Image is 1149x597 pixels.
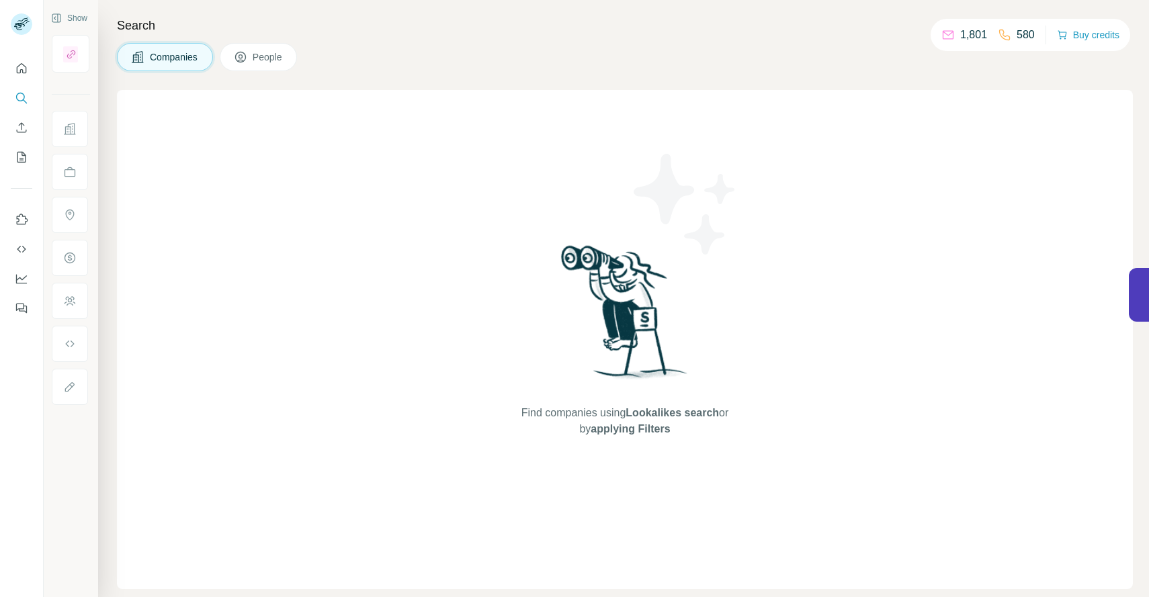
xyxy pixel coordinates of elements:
[1057,26,1119,44] button: Buy credits
[960,27,987,43] p: 1,801
[517,405,732,437] span: Find companies using or by
[11,145,32,169] button: My lists
[11,208,32,232] button: Use Surfe on LinkedIn
[11,237,32,261] button: Use Surfe API
[42,8,97,28] button: Show
[626,407,719,418] span: Lookalikes search
[11,116,32,140] button: Enrich CSV
[11,296,32,320] button: Feedback
[11,56,32,81] button: Quick start
[1017,27,1035,43] p: 580
[625,144,746,265] img: Surfe Illustration - Stars
[11,267,32,291] button: Dashboard
[11,86,32,110] button: Search
[117,16,1133,35] h4: Search
[150,50,199,64] span: Companies
[555,242,695,392] img: Surfe Illustration - Woman searching with binoculars
[253,50,284,64] span: People
[591,423,670,434] span: applying Filters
